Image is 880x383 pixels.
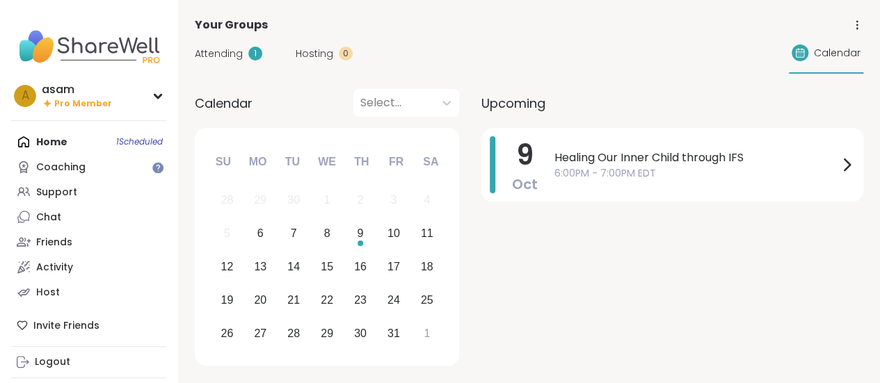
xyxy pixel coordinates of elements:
div: 25 [421,291,433,309]
div: Choose Friday, October 10th, 2025 [378,219,408,249]
div: Choose Monday, October 20th, 2025 [246,285,275,315]
div: Invite Friends [11,313,166,338]
div: Choose Tuesday, October 14th, 2025 [279,252,309,282]
div: Not available Sunday, October 5th, 2025 [212,219,242,249]
div: Choose Thursday, October 30th, 2025 [346,318,376,348]
span: Hosting [296,47,333,61]
div: 3 [390,190,397,209]
div: Support [36,186,77,199]
div: Choose Wednesday, October 22nd, 2025 [312,285,342,315]
div: Choose Saturday, October 11th, 2025 [412,219,442,249]
div: 31 [387,324,400,343]
div: 13 [254,257,266,276]
div: Choose Sunday, October 12th, 2025 [212,252,242,282]
div: 27 [254,324,266,343]
a: Friends [11,229,166,254]
div: Choose Monday, October 6th, 2025 [246,219,275,249]
div: Friends [36,236,72,250]
div: 30 [354,324,367,343]
div: 15 [321,257,333,276]
span: Pro Member [54,98,112,110]
div: 21 [287,291,300,309]
a: Logout [11,350,166,375]
div: Choose Saturday, November 1st, 2025 [412,318,442,348]
div: Mo [242,147,273,177]
div: 29 [254,190,266,209]
div: Not available Thursday, October 2nd, 2025 [346,186,376,215]
a: Coaching [11,154,166,179]
div: month 2025-10 [210,184,443,350]
span: 9 [516,136,534,174]
div: 7 [291,224,297,243]
div: 14 [287,257,300,276]
div: 11 [421,224,433,243]
div: Not available Tuesday, September 30th, 2025 [279,186,309,215]
a: Activity [11,254,166,279]
div: We [312,147,342,177]
div: Choose Saturday, October 25th, 2025 [412,285,442,315]
span: Upcoming [481,94,545,113]
div: Choose Monday, October 13th, 2025 [246,252,275,282]
div: Choose Monday, October 27th, 2025 [246,318,275,348]
div: 30 [287,190,300,209]
div: Not available Wednesday, October 1st, 2025 [312,186,342,215]
div: Not available Monday, September 29th, 2025 [246,186,275,215]
div: 29 [321,324,333,343]
div: 17 [387,257,400,276]
a: Chat [11,204,166,229]
span: Your Groups [195,17,268,33]
div: 4 [424,190,430,209]
img: ShareWell Nav Logo [11,22,166,71]
div: Choose Sunday, October 26th, 2025 [212,318,242,348]
div: Choose Thursday, October 23rd, 2025 [346,285,376,315]
div: Choose Tuesday, October 28th, 2025 [279,318,309,348]
div: 8 [324,224,330,243]
div: Choose Friday, October 17th, 2025 [378,252,408,282]
div: 23 [354,291,367,309]
div: 10 [387,224,400,243]
div: 1 [248,47,262,60]
div: Not available Saturday, October 4th, 2025 [412,186,442,215]
div: Choose Wednesday, October 29th, 2025 [312,318,342,348]
div: Choose Tuesday, October 7th, 2025 [279,219,309,249]
span: Attending [195,47,243,61]
div: 19 [221,291,233,309]
div: Choose Friday, October 24th, 2025 [378,285,408,315]
div: 22 [321,291,333,309]
a: Support [11,179,166,204]
div: Choose Sunday, October 19th, 2025 [212,285,242,315]
div: Chat [36,211,61,225]
div: 16 [354,257,367,276]
div: 28 [221,190,233,209]
div: Logout [35,355,70,369]
div: 6 [257,224,264,243]
span: a [22,87,29,105]
iframe: Spotlight [152,162,163,173]
div: Choose Thursday, October 9th, 2025 [346,219,376,249]
div: Choose Saturday, October 18th, 2025 [412,252,442,282]
div: 1 [324,190,330,209]
span: Calendar [814,46,861,60]
div: Choose Wednesday, October 15th, 2025 [312,252,342,282]
div: 24 [387,291,400,309]
span: Calendar [195,94,253,113]
div: 9 [357,224,363,243]
div: Sa [415,147,446,177]
div: Choose Tuesday, October 21st, 2025 [279,285,309,315]
div: 12 [221,257,233,276]
div: Tu [277,147,307,177]
div: asam [42,82,112,97]
div: Choose Thursday, October 16th, 2025 [346,252,376,282]
div: 0 [339,47,353,60]
div: Coaching [36,161,86,174]
div: Activity [36,261,73,275]
div: 20 [254,291,266,309]
div: Host [36,286,60,300]
span: Healing Our Inner Child through IFS [554,149,838,166]
div: 18 [421,257,433,276]
div: Choose Wednesday, October 8th, 2025 [312,219,342,249]
div: Fr [381,147,411,177]
a: Host [11,279,166,304]
div: 5 [224,224,230,243]
div: Su [208,147,239,177]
